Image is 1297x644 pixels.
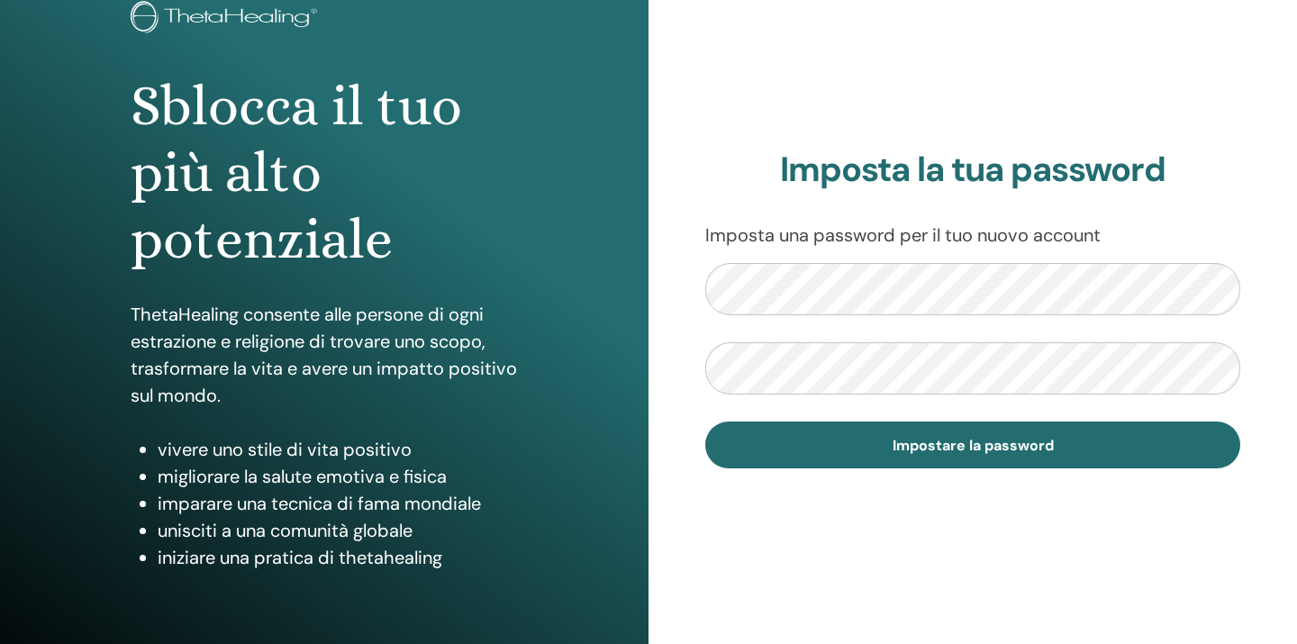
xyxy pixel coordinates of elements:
font: Imposta la tua password [780,147,1165,192]
font: Imposta una password per il tuo nuovo account [705,223,1101,247]
font: Impostare la password [893,436,1054,455]
button: Impostare la password [705,422,1240,468]
font: Sblocca il tuo più alto potenziale [131,74,462,272]
font: iniziare una pratica di thetahealing [158,546,442,569]
font: ThetaHealing consente alle persone di ogni estrazione e religione di trovare uno scopo, trasforma... [131,303,517,407]
font: vivere uno stile di vita positivo [158,438,412,461]
font: migliorare la salute emotiva e fisica [158,465,447,488]
font: unisciti a una comunità globale [158,519,413,542]
font: imparare una tecnica di fama mondiale [158,492,481,515]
